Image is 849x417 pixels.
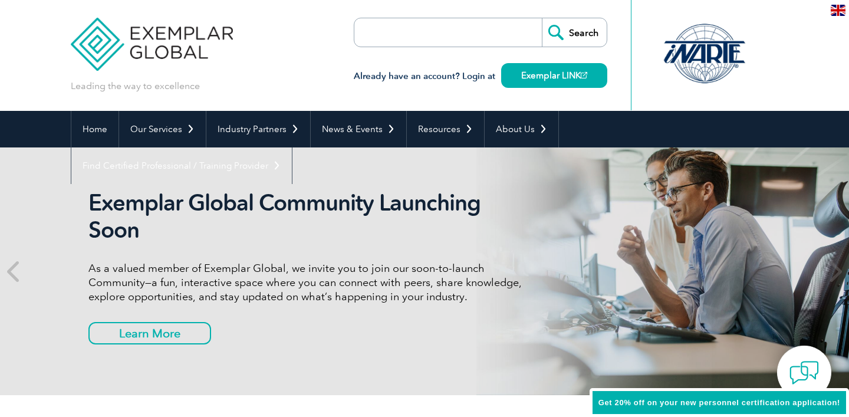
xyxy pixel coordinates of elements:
a: Our Services [119,111,206,147]
a: Learn More [88,322,211,344]
img: open_square.png [581,72,587,78]
p: As a valued member of Exemplar Global, we invite you to join our soon-to-launch Community—a fun, ... [88,261,531,304]
a: Resources [407,111,484,147]
a: Home [71,111,119,147]
h3: Already have an account? Login at [354,69,607,84]
img: contact-chat.png [789,358,819,388]
a: About Us [485,111,558,147]
a: News & Events [311,111,406,147]
p: Leading the way to excellence [71,80,200,93]
a: Exemplar LINK [501,63,607,88]
a: Industry Partners [206,111,310,147]
span: Get 20% off on your new personnel certification application! [598,398,840,407]
h2: Exemplar Global Community Launching Soon [88,189,531,244]
img: en [831,5,845,16]
input: Search [542,18,607,47]
a: Find Certified Professional / Training Provider [71,147,292,184]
